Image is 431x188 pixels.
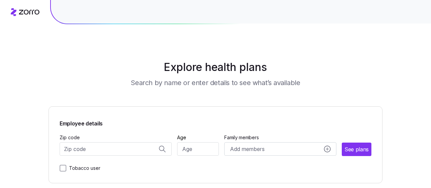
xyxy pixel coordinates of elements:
[66,164,100,172] label: Tobacco user
[342,143,371,156] button: See plans
[60,134,80,141] label: Zip code
[60,117,103,128] span: Employee details
[60,142,172,156] input: Zip code
[324,146,331,152] svg: add icon
[177,134,186,141] label: Age
[230,145,264,153] span: Add members
[224,142,336,156] button: Add membersadd icon
[131,78,300,87] h3: Search by name or enter details to see what’s available
[344,145,369,154] span: See plans
[224,134,336,141] span: Family members
[177,142,219,156] input: Age
[65,59,366,75] h1: Explore health plans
